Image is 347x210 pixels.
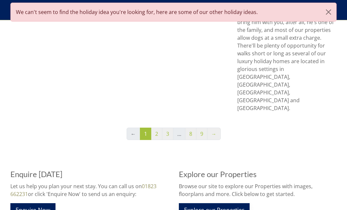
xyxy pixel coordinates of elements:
a: 3 [162,128,173,140]
h3: Enquire [DATE] [10,170,168,178]
a: 9 [196,128,207,140]
p: Browse our site to explore our Properties with images, floorplans and more. Click below to get st... [179,182,337,198]
a: → [207,128,221,140]
h3: Explore our Properties [179,170,337,178]
div: We can't seem to find the holiday idea you're looking for, here are some of our other holiday ideas. [10,3,337,21]
span: 1 [140,128,151,140]
a: 01823 662231 [10,183,156,198]
p: Let us help you plan your next stay. You can call us on or click 'Enquire Now' to send us an enqu... [10,182,168,198]
a: 8 [185,128,196,140]
a: 2 [151,128,162,140]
